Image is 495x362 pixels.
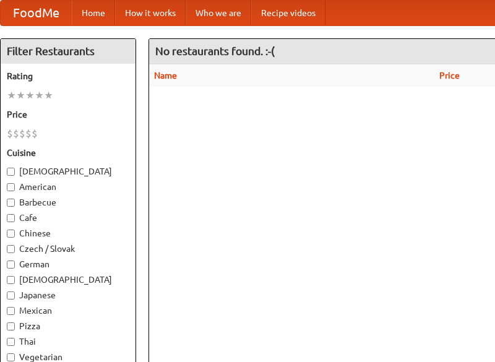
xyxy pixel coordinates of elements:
input: Cafe [7,214,15,222]
li: $ [7,127,13,140]
a: Recipe videos [251,1,325,25]
label: Chinese [7,227,129,239]
li: ★ [25,88,35,102]
label: American [7,181,129,193]
ng-pluralize: No restaurants found. :-( [155,45,275,57]
label: [DEMOGRAPHIC_DATA] [7,165,129,178]
li: $ [25,127,32,140]
input: German [7,261,15,269]
input: American [7,183,15,191]
label: Cafe [7,212,129,224]
li: $ [19,127,25,140]
input: Thai [7,338,15,346]
a: Home [72,1,115,25]
li: ★ [7,88,16,102]
label: German [7,258,129,270]
li: $ [32,127,38,140]
input: [DEMOGRAPHIC_DATA] [7,168,15,176]
h5: Rating [7,70,129,82]
li: ★ [16,88,25,102]
label: Thai [7,335,129,348]
input: [DEMOGRAPHIC_DATA] [7,276,15,284]
input: Vegetarian [7,353,15,361]
label: Barbecue [7,196,129,209]
a: FoodMe [1,1,72,25]
input: Chinese [7,230,15,238]
label: Pizza [7,320,129,332]
h4: Filter Restaurants [1,39,136,64]
label: Mexican [7,304,129,317]
input: Pizza [7,322,15,330]
a: Price [439,71,460,80]
li: ★ [44,88,53,102]
a: Name [154,71,177,80]
h5: Cuisine [7,147,129,159]
input: Mexican [7,307,15,315]
li: ★ [35,88,44,102]
li: $ [13,127,19,140]
input: Barbecue [7,199,15,207]
h5: Price [7,108,129,121]
input: Japanese [7,291,15,300]
input: Czech / Slovak [7,245,15,253]
label: Japanese [7,289,129,301]
label: [DEMOGRAPHIC_DATA] [7,274,129,286]
a: How it works [115,1,186,25]
label: Czech / Slovak [7,243,129,255]
a: Who we are [186,1,251,25]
